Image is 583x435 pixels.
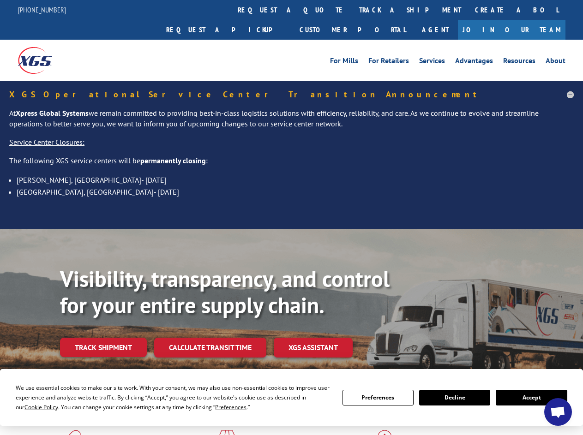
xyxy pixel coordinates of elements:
[496,390,567,405] button: Accept
[330,57,358,67] a: For Mills
[60,264,390,320] b: Visibility, transparency, and control for your entire supply chain.
[503,57,535,67] a: Resources
[24,403,58,411] span: Cookie Policy
[16,108,89,118] strong: Xpress Global Systems
[274,338,353,358] a: XGS ASSISTANT
[419,57,445,67] a: Services
[159,20,293,40] a: Request a pickup
[17,174,574,186] li: [PERSON_NAME], [GEOGRAPHIC_DATA]- [DATE]
[9,108,574,137] p: At we remain committed to providing best-in-class logistics solutions with efficiency, reliabilit...
[546,57,565,67] a: About
[9,90,574,99] h5: XGS Operational Service Center Transition Announcement
[343,390,414,405] button: Preferences
[293,20,413,40] a: Customer Portal
[154,338,266,358] a: Calculate transit time
[544,398,572,426] a: Open chat
[18,5,66,14] a: [PHONE_NUMBER]
[9,155,574,174] p: The following XGS service centers will be :
[17,186,574,198] li: [GEOGRAPHIC_DATA], [GEOGRAPHIC_DATA]- [DATE]
[16,383,331,412] div: We use essential cookies to make our site work. With your consent, we may also use non-essential ...
[419,390,490,405] button: Decline
[413,20,458,40] a: Agent
[140,156,206,165] strong: permanently closing
[368,57,409,67] a: For Retailers
[215,403,246,411] span: Preferences
[60,338,147,357] a: Track shipment
[9,137,84,147] u: Service Center Closures:
[455,57,493,67] a: Advantages
[458,20,565,40] a: Join Our Team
